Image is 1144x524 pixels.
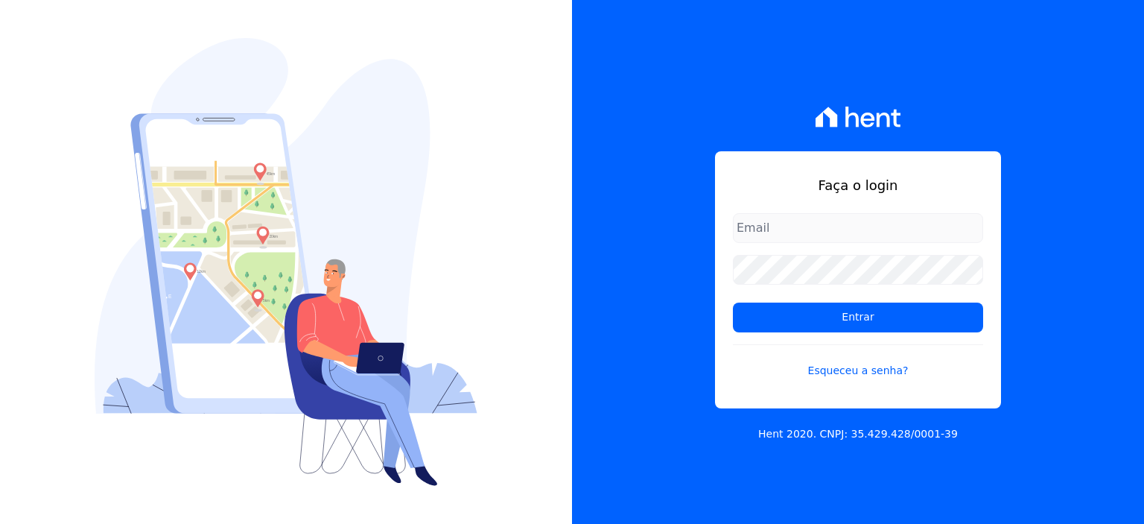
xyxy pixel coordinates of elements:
[95,38,477,486] img: Login
[758,426,958,442] p: Hent 2020. CNPJ: 35.429.428/0001-39
[733,175,983,195] h1: Faça o login
[733,303,983,332] input: Entrar
[733,344,983,379] a: Esqueceu a senha?
[733,213,983,243] input: Email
